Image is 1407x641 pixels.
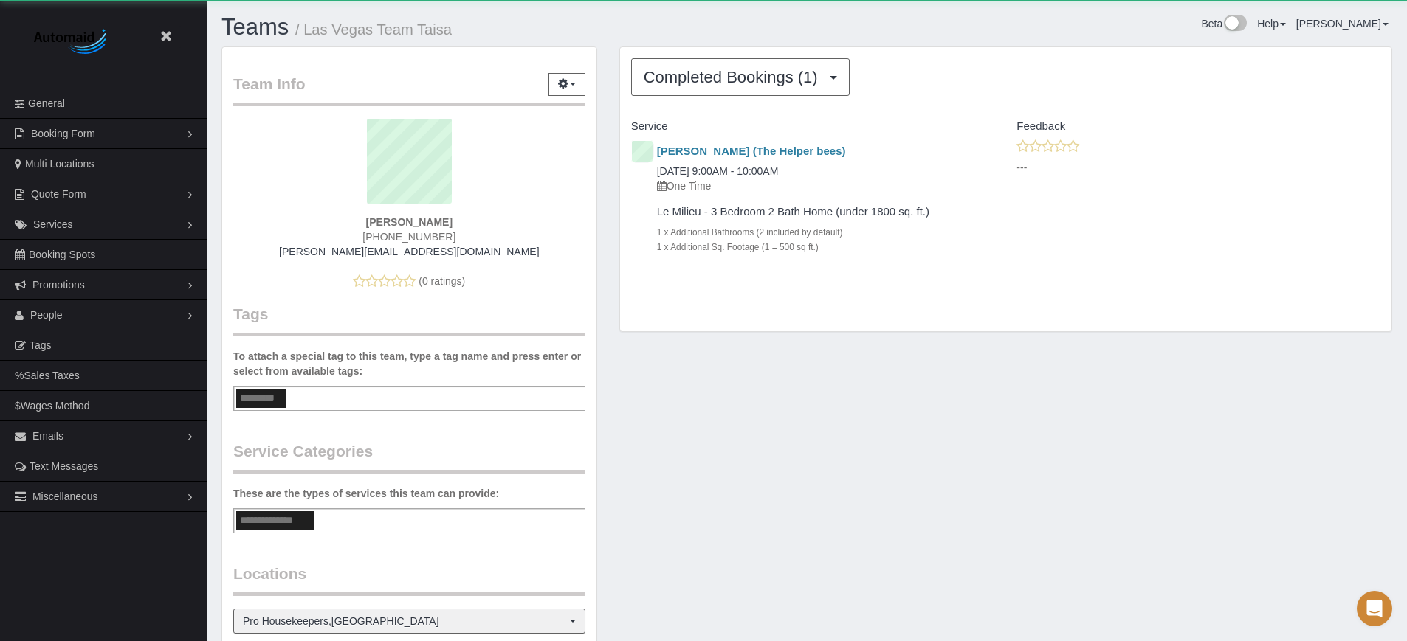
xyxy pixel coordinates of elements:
[631,120,995,133] h4: Service
[279,246,539,257] a: [PERSON_NAME][EMAIL_ADDRESS][DOMAIN_NAME]
[233,349,585,378] label: To attach a special tag to this team, type a tag name and press enter or select from available tags:
[657,206,973,218] h4: Le Milieu - 3 Bedroom 2 Bath Home (under 1800 sq. ft.)
[657,179,973,193] p: One Time
[1201,18,1247,30] a: Beta
[30,460,98,472] span: Text Messages
[1222,15,1247,34] img: New interface
[26,26,118,59] img: Automaid Logo
[33,218,73,230] span: Services
[295,21,452,38] small: / Las Vegas Team Taisa
[1016,120,1380,133] h4: Feedback
[1357,591,1392,626] div: Open Intercom Messenger
[233,486,499,501] label: These are the types of services this team can provide:
[233,119,585,303] div: (0 ratings)
[29,249,95,260] span: Booking Spots
[1296,18,1389,30] a: [PERSON_NAME]
[24,370,79,381] span: Sales Taxes
[32,279,85,291] span: Promotions
[21,400,90,412] span: Wages Method
[366,216,453,228] strong: [PERSON_NAME]
[233,609,585,634] ol: Choose Locations
[657,242,819,252] small: 1 x Additional Sq. Footage (1 = 500 sq ft.)
[233,73,585,106] legend: Team Info
[25,158,94,170] span: Multi Locations
[31,128,95,139] span: Booking Form
[644,68,825,86] span: Completed Bookings (1)
[362,231,455,243] span: [PHONE_NUMBER]
[657,227,843,238] small: 1 x Additional Bathrooms (2 included by default)
[657,165,779,177] a: [DATE] 9:00AM - 10:00AM
[233,440,585,474] legend: Service Categories
[243,614,566,628] span: Pro Housekeepers , [GEOGRAPHIC_DATA]
[233,563,585,596] legend: Locations
[32,491,98,502] span: Miscellaneous
[631,58,850,96] button: Completed Bookings (1)
[657,145,846,157] a: [PERSON_NAME] (The Helper bees)
[233,609,585,634] button: Pro Housekeepers,[GEOGRAPHIC_DATA]
[32,430,63,442] span: Emails
[221,14,289,40] a: Teams
[1016,160,1380,175] p: ---
[30,309,63,321] span: People
[31,188,86,200] span: Quote Form
[1257,18,1286,30] a: Help
[28,97,65,109] span: General
[30,339,52,351] span: Tags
